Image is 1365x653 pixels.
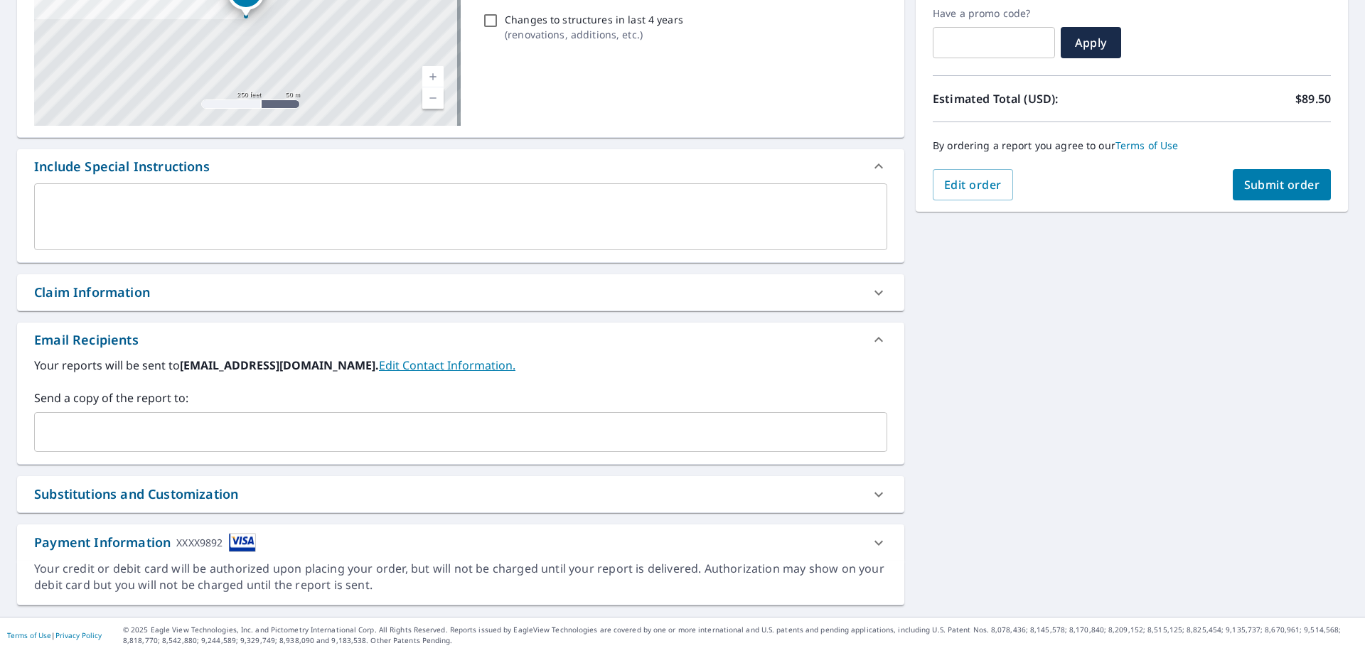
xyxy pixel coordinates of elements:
[34,330,139,350] div: Email Recipients
[17,476,904,512] div: Substitutions and Customization
[1115,139,1179,152] a: Terms of Use
[7,630,51,640] a: Terms of Use
[1295,90,1331,107] p: $89.50
[944,177,1002,193] span: Edit order
[422,87,444,109] a: Current Level 17, Zoom Out
[229,533,256,552] img: cardImage
[933,90,1132,107] p: Estimated Total (USD):
[1244,177,1320,193] span: Submit order
[55,630,102,640] a: Privacy Policy
[17,323,904,357] div: Email Recipients
[505,12,683,27] p: Changes to structures in last 4 years
[180,357,379,373] b: [EMAIL_ADDRESS][DOMAIN_NAME].
[933,7,1055,20] label: Have a promo code?
[17,274,904,311] div: Claim Information
[1072,35,1110,50] span: Apply
[1233,169,1332,200] button: Submit order
[34,357,887,374] label: Your reports will be sent to
[505,27,683,42] p: ( renovations, additions, etc. )
[933,139,1331,152] p: By ordering a report you agree to our
[34,533,256,552] div: Payment Information
[34,283,150,302] div: Claim Information
[933,169,1013,200] button: Edit order
[422,66,444,87] a: Current Level 17, Zoom In
[7,631,102,639] p: |
[176,533,223,552] div: XXXX9892
[34,389,887,406] label: Send a copy of the report to:
[17,524,904,561] div: Payment InformationXXXX9892cardImage
[123,625,1358,646] p: © 2025 Eagle View Technologies, Inc. and Pictometry International Corp. All Rights Reserved. Repo...
[34,485,238,504] div: Substitutions and Customization
[379,357,515,373] a: EditContactInfo
[34,157,210,176] div: Include Special Instructions
[34,561,887,593] div: Your credit or debit card will be authorized upon placing your order, but will not be charged unt...
[1061,27,1121,58] button: Apply
[17,149,904,183] div: Include Special Instructions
